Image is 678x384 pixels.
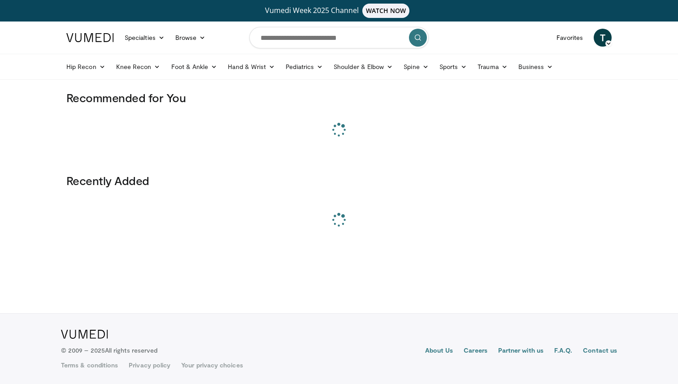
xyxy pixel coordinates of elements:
a: Your privacy choices [181,361,243,370]
a: About Us [425,346,453,357]
a: Partner with us [498,346,543,357]
a: F.A.Q. [554,346,572,357]
a: Browse [170,29,211,47]
a: Knee Recon [111,58,166,76]
a: Pediatrics [280,58,328,76]
a: Trauma [472,58,513,76]
a: Shoulder & Elbow [328,58,398,76]
img: VuMedi Logo [61,330,108,339]
span: All rights reserved [105,346,157,354]
span: WATCH NOW [362,4,410,18]
a: Spine [398,58,434,76]
input: Search topics, interventions [249,27,429,48]
p: © 2009 – 2025 [61,346,157,355]
h3: Recently Added [66,173,612,188]
a: Vumedi Week 2025 ChannelWATCH NOW [68,4,610,18]
a: Terms & conditions [61,361,118,370]
a: Business [513,58,559,76]
a: Contact us [583,346,617,357]
a: Foot & Ankle [166,58,223,76]
a: Sports [434,58,473,76]
h3: Recommended for You [66,91,612,105]
a: Careers [464,346,487,357]
a: Privacy policy [129,361,170,370]
a: Hip Recon [61,58,111,76]
img: VuMedi Logo [66,33,114,42]
a: T [594,29,612,47]
a: Hand & Wrist [222,58,280,76]
a: Favorites [551,29,588,47]
a: Specialties [119,29,170,47]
